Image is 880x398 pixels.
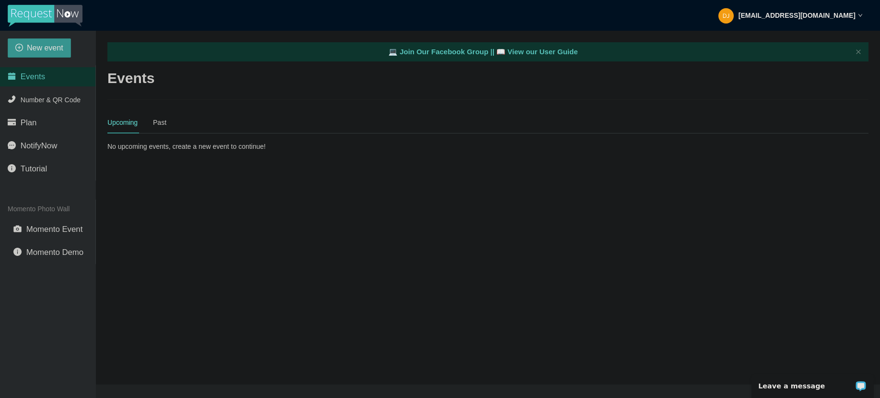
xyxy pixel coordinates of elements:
button: plus-circleNew event [8,38,71,58]
iframe: LiveChat chat widget [745,368,880,398]
span: calendar [8,72,16,80]
div: Upcoming [107,117,138,128]
a: laptop Join Our Facebook Group || [388,48,496,56]
a: laptop View our User Guide [496,48,578,56]
span: Number & QR Code [21,96,81,104]
span: Tutorial [21,164,47,173]
div: No upcoming events, create a new event to continue! [107,141,356,152]
strong: [EMAIL_ADDRESS][DOMAIN_NAME] [739,12,856,19]
span: NotifyNow [21,141,57,150]
span: Plan [21,118,37,127]
span: New event [27,42,63,54]
span: down [858,13,863,18]
span: info-circle [13,248,22,256]
button: close [856,49,861,55]
img: RequestNow [8,5,82,27]
span: credit-card [8,118,16,126]
div: Past [153,117,166,128]
span: info-circle [8,164,16,172]
img: 1691067ebb6f383806bbc3f9ba709278 [718,8,734,24]
span: Momento Event [26,225,83,234]
h2: Events [107,69,154,88]
span: camera [13,225,22,233]
span: Momento Demo [26,248,83,257]
span: message [8,141,16,149]
span: laptop [388,48,398,56]
span: plus-circle [15,44,23,53]
span: laptop [496,48,505,56]
span: phone [8,95,16,103]
span: Events [21,72,45,81]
